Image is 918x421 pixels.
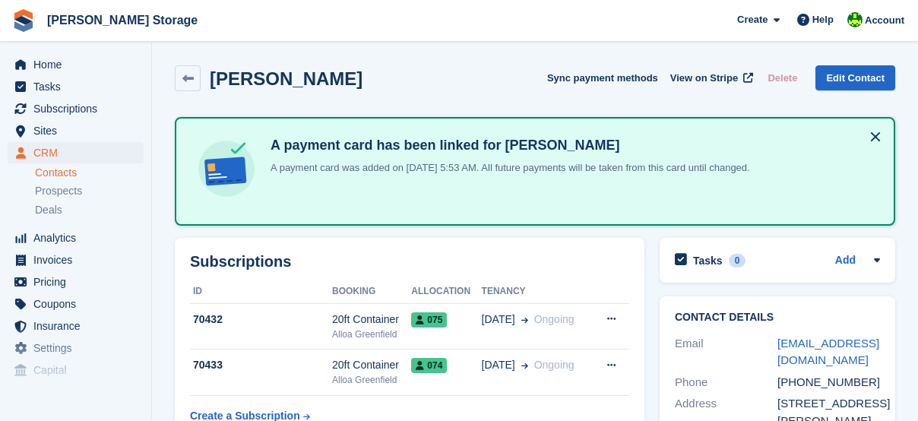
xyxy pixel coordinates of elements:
[332,373,411,387] div: Alloa Greenfield
[332,312,411,328] div: 20ft Container
[33,120,125,141] span: Sites
[847,12,863,27] img: Claire Wilson
[670,71,738,86] span: View on Stripe
[777,337,879,367] a: [EMAIL_ADDRESS][DOMAIN_NAME]
[190,280,332,304] th: ID
[35,203,62,217] span: Deals
[190,357,332,373] div: 70433
[777,374,880,391] div: [PHONE_NUMBER]
[332,328,411,341] div: Alloa Greenfield
[482,312,515,328] span: [DATE]
[190,312,332,328] div: 70432
[812,12,834,27] span: Help
[190,253,629,271] h2: Subscriptions
[8,76,144,97] a: menu
[8,359,144,381] a: menu
[33,359,125,381] span: Capital
[675,312,880,324] h2: Contact Details
[33,337,125,359] span: Settings
[534,359,575,371] span: Ongoing
[33,76,125,97] span: Tasks
[8,54,144,75] a: menu
[729,254,746,267] div: 0
[8,227,144,248] a: menu
[33,54,125,75] span: Home
[664,65,756,90] a: View on Stripe
[35,183,144,199] a: Prospects
[815,65,895,90] a: Edit Contact
[35,202,144,218] a: Deals
[8,249,144,271] a: menu
[534,313,575,325] span: Ongoing
[411,312,447,328] span: 075
[264,160,750,176] p: A payment card was added on [DATE] 5:53 AM. All future payments will be taken from this card unti...
[8,142,144,163] a: menu
[675,374,777,391] div: Phone
[482,357,515,373] span: [DATE]
[675,335,777,369] div: Email
[35,184,82,198] span: Prospects
[8,98,144,119] a: menu
[482,280,592,304] th: Tenancy
[35,166,144,180] a: Contacts
[8,315,144,337] a: menu
[8,293,144,315] a: menu
[195,137,258,201] img: card-linked-ebf98d0992dc2aeb22e95c0e3c79077019eb2392cfd83c6a337811c24bc77127.svg
[737,12,768,27] span: Create
[33,142,125,163] span: CRM
[33,249,125,271] span: Invoices
[33,227,125,248] span: Analytics
[210,68,362,89] h2: [PERSON_NAME]
[411,358,447,373] span: 074
[12,9,35,32] img: stora-icon-8386f47178a22dfd0bd8f6a31ec36ba5ce8667c1dd55bd0f319d3a0aa187defe.svg
[33,315,125,337] span: Insurance
[693,254,723,267] h2: Tasks
[8,271,144,293] a: menu
[41,8,204,33] a: [PERSON_NAME] Storage
[33,271,125,293] span: Pricing
[835,252,856,270] a: Add
[547,65,658,90] button: Sync payment methods
[8,337,144,359] a: menu
[33,98,125,119] span: Subscriptions
[761,65,803,90] button: Delete
[865,13,904,28] span: Account
[332,357,411,373] div: 20ft Container
[411,280,481,304] th: Allocation
[264,137,750,154] h4: A payment card has been linked for [PERSON_NAME]
[332,280,411,304] th: Booking
[33,293,125,315] span: Coupons
[8,120,144,141] a: menu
